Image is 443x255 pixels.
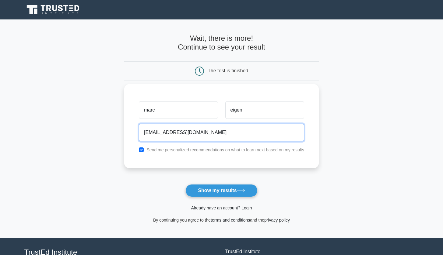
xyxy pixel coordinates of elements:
[139,101,218,119] input: First name
[121,216,322,224] div: By continuing you agree to the and the
[211,218,250,222] a: terms and conditions
[208,68,248,73] div: The test is finished
[124,34,319,52] h4: Wait, there is more! Continue to see your result
[146,147,304,152] label: Send me personalized recommendations on what to learn next based on my results
[264,218,290,222] a: privacy policy
[139,124,304,141] input: Email
[185,184,257,197] button: Show my results
[191,205,252,210] a: Already have an account? Login
[225,101,304,119] input: Last name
